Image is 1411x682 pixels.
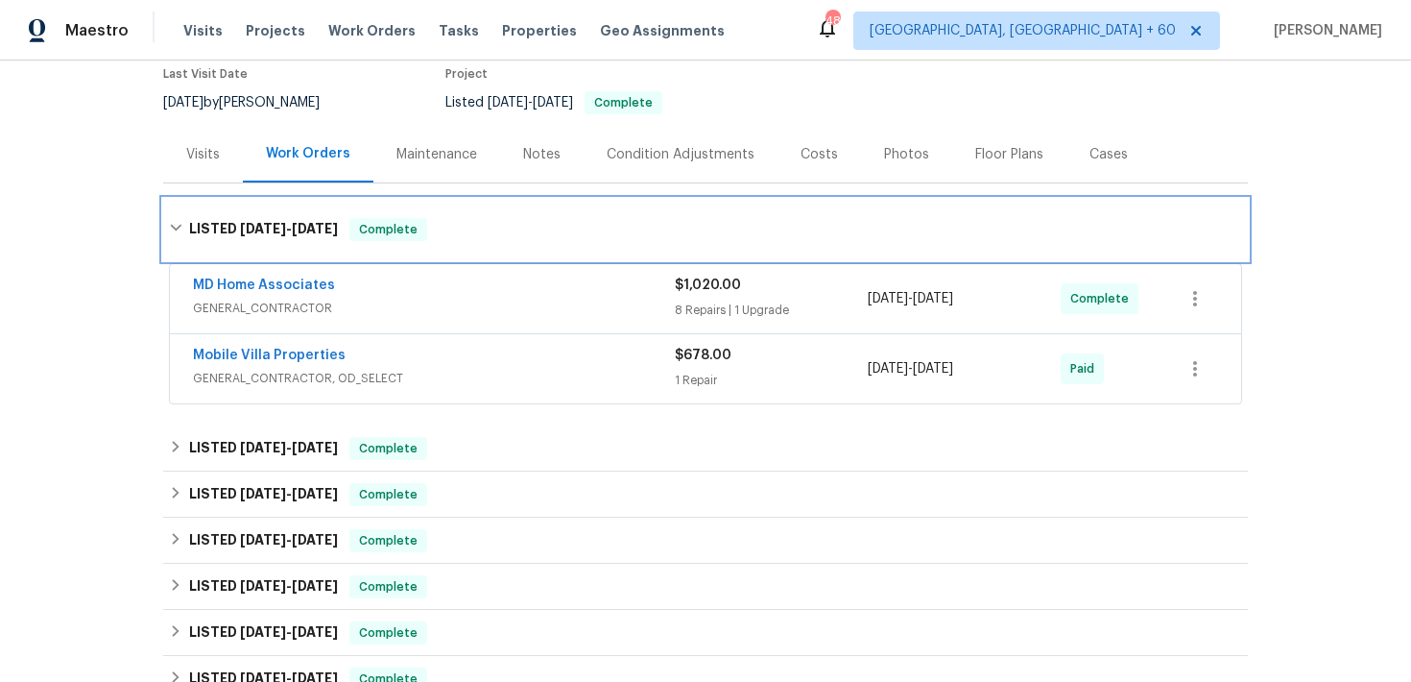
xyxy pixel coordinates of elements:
[240,625,286,639] span: [DATE]
[240,441,338,454] span: -
[193,369,675,388] span: GENERAL_CONTRACTOR, OD_SELECT
[292,487,338,500] span: [DATE]
[586,97,660,109] span: Complete
[502,21,577,40] span: Properties
[1070,359,1102,378] span: Paid
[65,21,129,40] span: Maestro
[240,222,286,235] span: [DATE]
[193,279,335,292] a: MD Home Associates
[351,220,425,239] span: Complete
[868,362,908,376] span: [DATE]
[607,145,754,164] div: Condition Adjustments
[163,564,1248,610] div: LISTED [DATE]-[DATE]Complete
[675,279,741,292] span: $1,020.00
[675,349,731,362] span: $678.00
[1070,289,1136,308] span: Complete
[163,426,1248,472] div: LISTED [DATE]-[DATE]Complete
[488,96,573,110] span: -
[292,222,338,235] span: [DATE]
[189,621,338,645] h6: LISTED
[351,531,425,550] span: Complete
[240,533,338,547] span: -
[675,301,868,320] div: 8 Repairs | 1 Upgrade
[488,96,528,110] span: [DATE]
[240,441,286,454] span: [DATE]
[240,625,338,639] span: -
[163,68,248,80] span: Last Visit Date
[868,292,908,305] span: [DATE]
[189,218,338,241] h6: LISTED
[328,21,416,40] span: Work Orders
[163,96,203,110] span: [DATE]
[396,145,477,164] div: Maintenance
[240,579,286,593] span: [DATE]
[193,299,675,318] span: GENERAL_CONTRACTOR
[163,91,343,114] div: by [PERSON_NAME]
[292,625,338,639] span: [DATE]
[445,96,662,110] span: Listed
[189,437,338,460] h6: LISTED
[292,441,338,454] span: [DATE]
[600,21,725,40] span: Geo Assignments
[240,487,338,500] span: -
[675,371,868,390] div: 1 Repair
[523,145,561,164] div: Notes
[439,24,479,37] span: Tasks
[240,487,286,500] span: [DATE]
[186,145,220,164] div: Visits
[163,472,1248,518] div: LISTED [DATE]-[DATE]Complete
[868,359,953,378] span: -
[292,579,338,593] span: [DATE]
[189,575,338,598] h6: LISTED
[1089,145,1128,164] div: Cases
[183,21,223,40] span: Visits
[913,292,953,305] span: [DATE]
[445,68,488,80] span: Project
[975,145,1043,164] div: Floor Plans
[351,485,425,504] span: Complete
[163,199,1248,260] div: LISTED [DATE]-[DATE]Complete
[240,222,338,235] span: -
[246,21,305,40] span: Projects
[351,577,425,597] span: Complete
[351,439,425,458] span: Complete
[913,362,953,376] span: [DATE]
[266,144,350,163] div: Work Orders
[533,96,573,110] span: [DATE]
[189,529,338,552] h6: LISTED
[870,21,1176,40] span: [GEOGRAPHIC_DATA], [GEOGRAPHIC_DATA] + 60
[825,12,839,31] div: 483
[351,623,425,643] span: Complete
[193,349,346,362] a: Mobile Villa Properties
[292,533,338,547] span: [DATE]
[801,145,838,164] div: Costs
[240,533,286,547] span: [DATE]
[868,289,953,308] span: -
[884,145,929,164] div: Photos
[240,579,338,593] span: -
[1266,21,1382,40] span: [PERSON_NAME]
[189,483,338,506] h6: LISTED
[163,610,1248,656] div: LISTED [DATE]-[DATE]Complete
[163,518,1248,564] div: LISTED [DATE]-[DATE]Complete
